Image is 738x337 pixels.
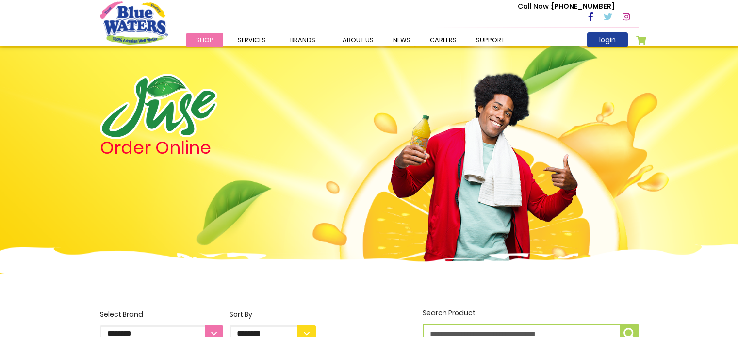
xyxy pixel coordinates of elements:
[390,56,579,263] img: man.png
[518,1,614,12] p: [PHONE_NUMBER]
[196,35,213,45] span: Shop
[230,309,316,320] div: Sort By
[466,33,514,47] a: support
[587,32,628,47] a: login
[383,33,420,47] a: News
[100,74,217,139] img: logo
[238,35,266,45] span: Services
[420,33,466,47] a: careers
[333,33,383,47] a: about us
[518,1,552,11] span: Call Now :
[290,35,315,45] span: Brands
[100,1,168,44] a: store logo
[100,139,316,157] h4: Order Online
